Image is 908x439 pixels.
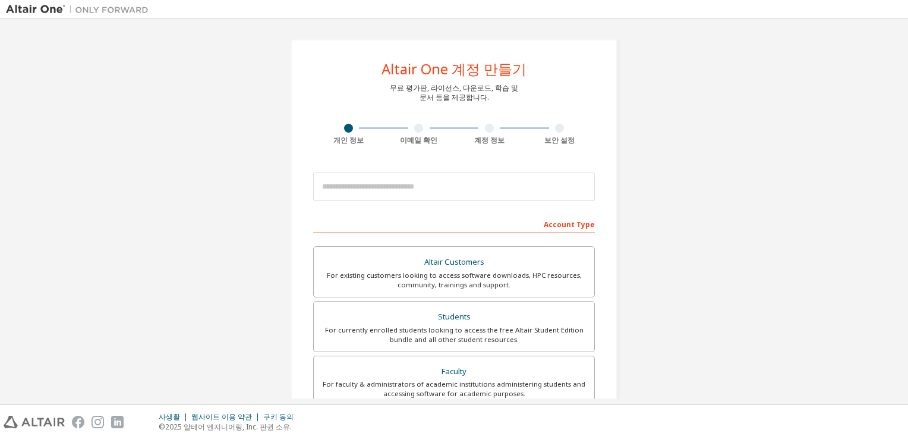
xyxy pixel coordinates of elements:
[4,416,65,428] img: altair_logo.svg
[384,136,455,145] div: 이메일 확인
[313,136,384,145] div: 개인 정보
[321,325,587,344] div: For currently enrolled students looking to access the free Altair Student Edition bundle and all ...
[159,412,191,422] div: 사생활
[159,422,301,432] p: ©
[321,254,587,271] div: Altair Customers
[72,416,84,428] img: facebook.svg
[321,309,587,325] div: Students
[111,416,124,428] img: linkedin.svg
[6,4,155,15] img: Altair One
[191,412,263,422] div: 웹사이트 이용 약관
[525,136,595,145] div: 보안 설정
[382,62,526,76] div: Altair One 계정 만들기
[313,214,595,233] div: Account Type
[165,422,292,432] font: 2025 알테어 엔지니어링, Inc. 판권 소유.
[390,83,518,102] div: 무료 평가판, 라이선스, 다운로드, 학습 및 문서 등을 제공합니다.
[263,412,301,422] div: 쿠키 동의
[454,136,525,145] div: 계정 정보
[92,416,104,428] img: instagram.svg
[321,271,587,290] div: For existing customers looking to access software downloads, HPC resources, community, trainings ...
[321,380,587,399] div: For faculty & administrators of academic institutions administering students and accessing softwa...
[321,363,587,380] div: Faculty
